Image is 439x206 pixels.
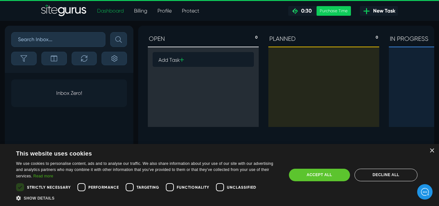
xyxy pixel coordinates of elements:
[41,4,87,17] img: Sitegurus Logo
[299,8,312,14] span: 0:30
[5,163,123,176] button: New conversation
[130,6,241,22] div: PLANNED
[117,9,120,18] b: 0
[429,148,434,153] div: Close
[11,79,127,107] p: Inbox Zero!
[227,184,256,190] span: Unclassified
[14,26,116,41] a: Add Task
[16,195,278,201] div: Show details
[288,6,351,16] a: 0:30 Purchase Time
[177,184,209,190] span: Functionality
[27,184,71,190] span: Strictly necessary
[10,6,121,22] div: OPEN
[11,32,105,47] input: Search Inbox...
[177,4,204,17] a: Protect
[16,148,262,157] div: This website uses cookies
[317,6,351,16] div: Purchase Time
[41,4,87,17] a: SiteGurus
[354,169,417,181] div: Decline all
[16,161,273,179] span: We use cookies to personalise content, ads and to analyse our traffic. We also share information ...
[129,4,152,17] a: Billing
[20,30,110,37] h6: Add Task
[137,184,159,190] span: Targeting
[417,184,433,200] iframe: gist-messenger-bubble-iframe
[152,4,177,17] a: Profile
[371,7,395,15] span: New Task
[289,169,350,181] div: Accept all
[237,9,240,18] b: 0
[41,167,77,172] span: New conversation
[24,196,55,201] span: Show details
[360,6,398,16] a: New Task
[92,4,129,17] a: Dashboard
[88,184,119,190] span: Performance
[33,174,53,178] a: Read more, opens a new window
[251,6,362,22] div: IN PROGRESS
